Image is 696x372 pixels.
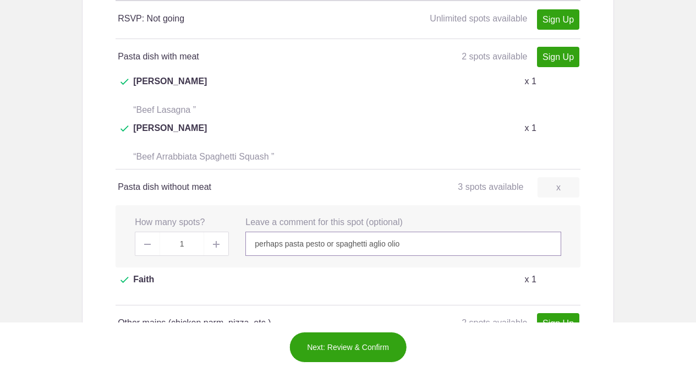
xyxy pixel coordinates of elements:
[537,313,579,333] a: Sign Up
[120,79,129,85] img: Check dark green
[118,12,348,25] h4: RSVP: Not going
[133,152,274,161] span: “Beef Arrabbiata Spaghetti Squash ”
[133,122,207,148] span: [PERSON_NAME]
[133,105,196,114] span: “Beef Lasagna ”
[213,241,220,248] img: Plus gray
[537,47,579,67] a: Sign Up
[118,50,348,63] h4: Pasta dish with meat
[144,244,151,245] img: Minus gray
[524,273,536,286] p: x 1
[118,316,348,330] h4: Other mains (chicken parm, pizza, etc.)
[133,75,207,101] span: [PERSON_NAME]
[135,216,205,229] label: How many spots?
[538,177,579,198] a: x
[458,182,523,192] span: 3 spots available
[289,332,407,363] button: Next: Review & Confirm
[462,52,527,61] span: 2 spots available
[245,216,402,229] label: Leave a comment for this spot (optional)
[462,318,527,327] span: 2 spots available
[120,277,129,283] img: Check dark green
[537,9,579,30] a: Sign Up
[524,122,536,135] p: x 1
[430,14,527,23] span: Unlimited spots available
[120,125,129,132] img: Check dark green
[133,273,154,299] span: Faith
[245,232,561,256] input: Enter message
[524,75,536,88] p: x 1
[118,180,348,194] h4: Pasta dish without meat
